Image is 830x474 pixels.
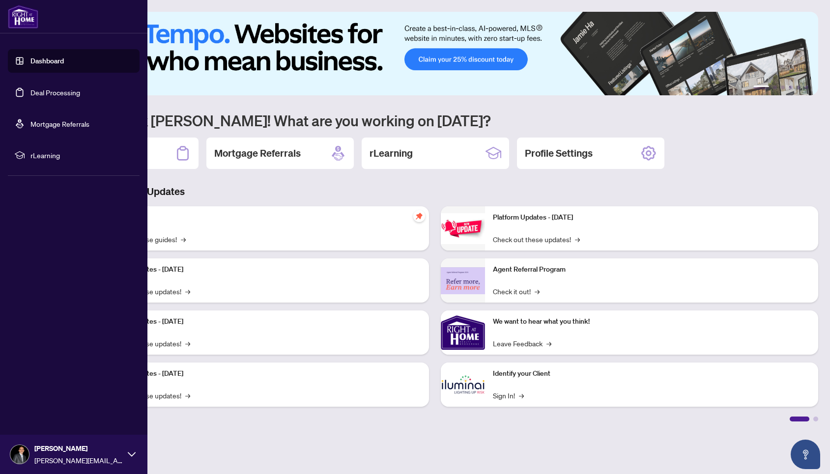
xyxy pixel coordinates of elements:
span: → [185,338,190,349]
img: We want to hear what you think! [441,310,485,355]
span: [PERSON_NAME] [34,443,123,454]
a: Check it out!→ [493,286,540,297]
span: → [519,390,524,401]
a: Sign In!→ [493,390,524,401]
span: rLearning [30,150,133,161]
span: → [185,286,190,297]
img: Agent Referral Program [441,267,485,294]
p: Platform Updates - [DATE] [103,368,421,379]
img: Profile Icon [10,445,29,464]
p: Platform Updates - [DATE] [493,212,811,223]
button: 6 [804,85,808,89]
button: 4 [789,85,793,89]
span: → [575,234,580,245]
span: → [185,390,190,401]
span: [PERSON_NAME][EMAIL_ADDRESS][DOMAIN_NAME] [34,455,123,466]
h3: Brokerage & Industry Updates [51,185,818,198]
p: Platform Updates - [DATE] [103,264,421,275]
p: Self-Help [103,212,421,223]
button: 1 [753,85,769,89]
button: 3 [781,85,785,89]
a: Deal Processing [30,88,80,97]
span: → [535,286,540,297]
span: → [181,234,186,245]
h2: Mortgage Referrals [214,146,301,160]
button: 2 [773,85,777,89]
a: Dashboard [30,56,64,65]
img: logo [8,5,38,28]
p: We want to hear what you think! [493,316,811,327]
a: Leave Feedback→ [493,338,551,349]
img: Platform Updates - June 23, 2025 [441,213,485,244]
button: Open asap [791,440,820,469]
span: → [546,338,551,349]
p: Platform Updates - [DATE] [103,316,421,327]
img: Slide 0 [51,12,818,95]
p: Agent Referral Program [493,264,811,275]
button: 5 [797,85,801,89]
h2: rLearning [370,146,413,160]
span: pushpin [413,210,425,222]
h2: Profile Settings [525,146,593,160]
h1: Welcome back [PERSON_NAME]! What are you working on [DATE]? [51,111,818,130]
img: Identify your Client [441,362,485,407]
a: Mortgage Referrals [30,119,89,128]
p: Identify your Client [493,368,811,379]
a: Check out these updates!→ [493,234,580,245]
